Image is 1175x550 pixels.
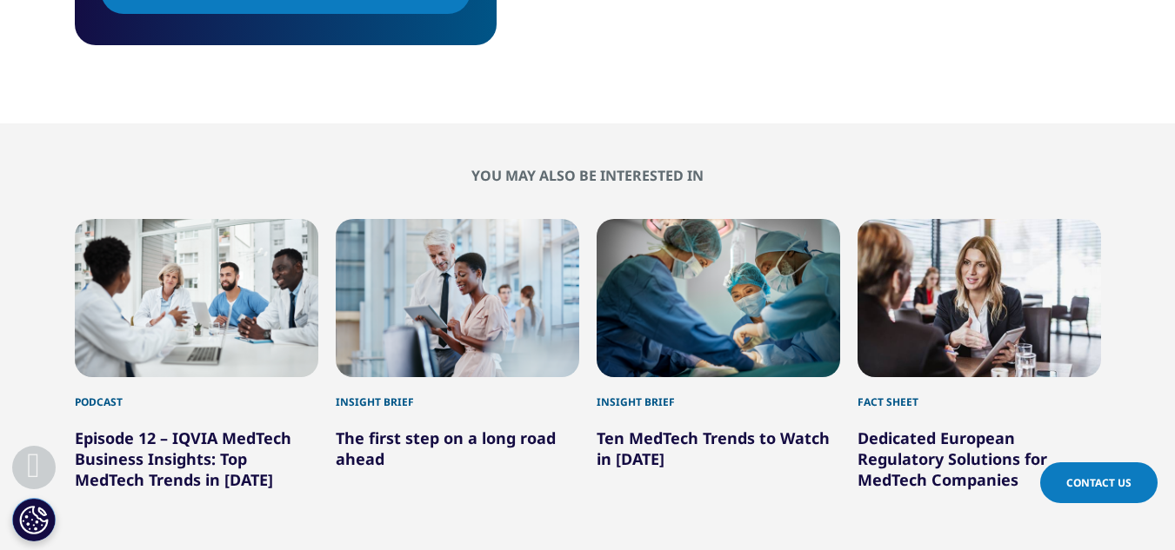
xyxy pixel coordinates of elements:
div: Insight Brief [336,377,579,410]
div: Fact Sheet [858,377,1101,410]
a: The first step on a long road ahead [336,427,556,469]
h2: You may also be interested in [75,167,1101,184]
a: Contact Us [1040,462,1158,503]
button: Cookie Settings [12,498,56,541]
div: 3 / 6 [597,219,840,511]
div: 4 / 6 [858,219,1101,511]
a: Episode 12 – IQVIA MedTech Business Insights: Top MedTech Trends in [DATE] [75,427,291,490]
div: Insight Brief [597,377,840,410]
div: Podcast [75,377,318,410]
div: 1 / 6 [75,219,318,511]
a: Ten MedTech Trends to Watch in [DATE] [597,427,830,469]
a: Dedicated European Regulatory Solutions for MedTech Companies [858,427,1047,490]
div: 2 / 6 [336,219,579,511]
span: Contact Us [1066,475,1132,490]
